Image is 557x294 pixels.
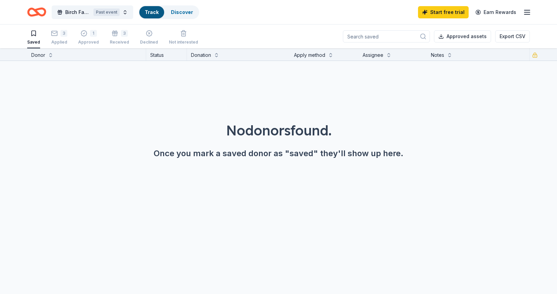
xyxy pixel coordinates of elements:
div: 1 [90,30,97,37]
div: 3 [60,30,67,37]
div: 3 [121,30,128,37]
div: Donation [191,51,211,59]
a: Track [145,9,159,15]
span: Birch Family Services Third Annual Golf Classic [65,8,91,16]
a: Home [27,4,46,20]
div: Not interested [169,39,198,45]
div: Past event [93,9,120,16]
div: Saved [27,39,40,45]
button: 3Applied [51,27,67,48]
button: Not interested [169,27,198,48]
div: Apply method [294,51,325,59]
div: Declined [140,39,158,45]
button: 1Approved [78,27,99,48]
div: Donor [31,51,45,59]
div: Status [146,48,187,61]
div: Applied [51,39,67,45]
a: Start free trial [418,6,469,18]
div: Notes [431,51,444,59]
a: Earn Rewards [471,6,520,18]
button: 3Received [110,27,129,48]
a: Discover [171,9,193,15]
button: TrackDiscover [139,5,199,19]
button: Approved assets [434,30,491,43]
div: Approved [78,39,99,45]
div: Assignee [363,51,383,59]
button: Birch Family Services Third Annual Golf ClassicPast event [52,5,133,19]
div: No donors found. [16,121,541,140]
button: Export CSV [495,30,530,43]
button: Saved [27,27,40,48]
input: Search saved [343,30,430,43]
button: Declined [140,27,158,48]
div: Once you mark a saved donor as "saved" they'll show up here. [16,148,541,159]
div: Received [110,39,129,45]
